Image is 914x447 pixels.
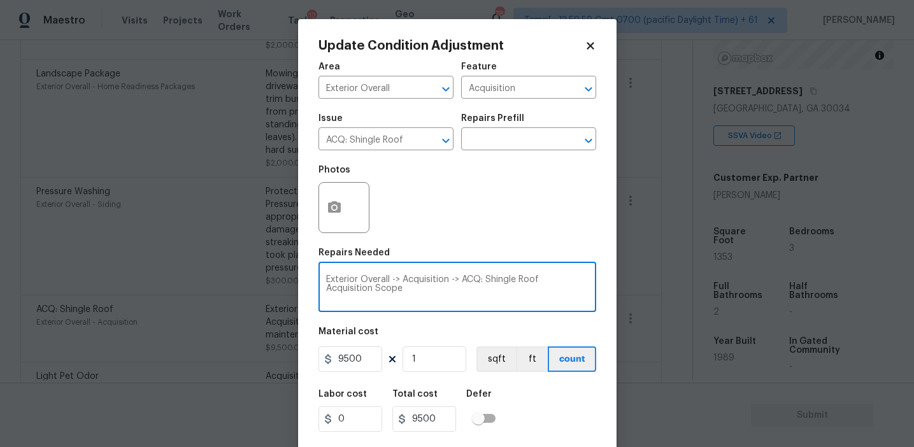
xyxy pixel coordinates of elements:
[318,390,367,399] h5: Labor cost
[476,346,516,372] button: sqft
[461,114,524,123] h5: Repairs Prefill
[318,114,343,123] h5: Issue
[392,390,438,399] h5: Total cost
[580,132,597,150] button: Open
[580,80,597,98] button: Open
[318,62,340,71] h5: Area
[326,275,589,302] textarea: Exterior Overall -> Acquisition -> ACQ: Shingle Roof Acquisition Scope
[516,346,548,372] button: ft
[318,166,350,174] h5: Photos
[318,248,390,257] h5: Repairs Needed
[466,390,492,399] h5: Defer
[548,346,596,372] button: count
[437,132,455,150] button: Open
[318,39,585,52] h2: Update Condition Adjustment
[318,327,378,336] h5: Material cost
[461,62,497,71] h5: Feature
[437,80,455,98] button: Open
